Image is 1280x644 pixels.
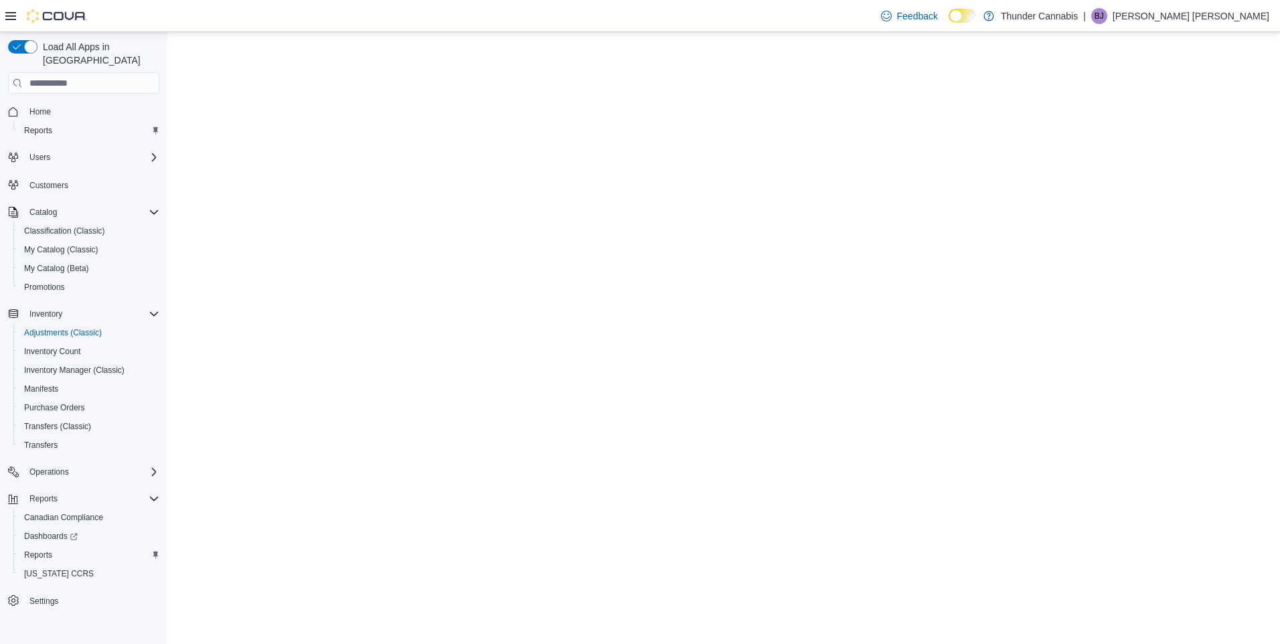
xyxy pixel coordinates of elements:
[24,593,64,609] a: Settings
[19,362,130,378] a: Inventory Manager (Classic)
[24,204,159,220] span: Catalog
[13,222,165,240] button: Classification (Classic)
[27,9,87,23] img: Cova
[19,279,70,295] a: Promotions
[24,402,85,413] span: Purchase Orders
[29,467,69,477] span: Operations
[24,568,94,579] span: [US_STATE] CCRS
[19,528,159,544] span: Dashboards
[13,546,165,564] button: Reports
[1001,8,1078,24] p: Thunder Cannabis
[24,464,74,480] button: Operations
[24,306,159,322] span: Inventory
[24,464,159,480] span: Operations
[13,342,165,361] button: Inventory Count
[876,3,943,29] a: Feedback
[24,103,159,120] span: Home
[13,508,165,527] button: Canadian Compliance
[19,343,86,359] a: Inventory Count
[19,437,63,453] a: Transfers
[24,176,159,193] span: Customers
[19,343,159,359] span: Inventory Count
[19,325,159,341] span: Adjustments (Classic)
[1113,8,1269,24] p: [PERSON_NAME] [PERSON_NAME]
[19,123,159,139] span: Reports
[29,596,58,607] span: Settings
[3,305,165,323] button: Inventory
[3,203,165,222] button: Catalog
[24,263,89,274] span: My Catalog (Beta)
[24,346,81,357] span: Inventory Count
[13,278,165,297] button: Promotions
[13,259,165,278] button: My Catalog (Beta)
[3,102,165,121] button: Home
[13,564,165,583] button: [US_STATE] CCRS
[24,149,159,165] span: Users
[24,531,78,542] span: Dashboards
[13,323,165,342] button: Adjustments (Classic)
[24,226,105,236] span: Classification (Classic)
[19,509,108,526] a: Canadian Compliance
[24,177,74,193] a: Customers
[1091,8,1107,24] div: Barbara Jimmy
[24,306,68,322] button: Inventory
[13,398,165,417] button: Purchase Orders
[24,282,65,293] span: Promotions
[1095,8,1104,24] span: BJ
[19,223,110,239] a: Classification (Classic)
[19,547,159,563] span: Reports
[13,527,165,546] a: Dashboards
[3,591,165,611] button: Settings
[29,207,57,218] span: Catalog
[19,260,94,276] a: My Catalog (Beta)
[3,175,165,194] button: Customers
[29,493,58,504] span: Reports
[29,152,50,163] span: Users
[19,418,159,434] span: Transfers (Classic)
[24,491,63,507] button: Reports
[13,417,165,436] button: Transfers (Classic)
[24,512,103,523] span: Canadian Compliance
[19,400,159,416] span: Purchase Orders
[19,223,159,239] span: Classification (Classic)
[19,509,159,526] span: Canadian Compliance
[19,381,64,397] a: Manifests
[24,384,58,394] span: Manifests
[3,489,165,508] button: Reports
[24,244,98,255] span: My Catalog (Classic)
[19,418,96,434] a: Transfers (Classic)
[24,550,52,560] span: Reports
[13,240,165,259] button: My Catalog (Classic)
[19,566,99,582] a: [US_STATE] CCRS
[1083,8,1086,24] p: |
[13,436,165,455] button: Transfers
[24,592,159,609] span: Settings
[24,327,102,338] span: Adjustments (Classic)
[19,437,159,453] span: Transfers
[24,149,56,165] button: Users
[24,204,62,220] button: Catalog
[29,180,68,191] span: Customers
[3,148,165,167] button: Users
[949,9,977,23] input: Dark Mode
[13,121,165,140] button: Reports
[19,242,104,258] a: My Catalog (Classic)
[24,421,91,432] span: Transfers (Classic)
[19,362,159,378] span: Inventory Manager (Classic)
[19,400,90,416] a: Purchase Orders
[19,242,159,258] span: My Catalog (Classic)
[19,528,83,544] a: Dashboards
[24,365,125,376] span: Inventory Manager (Classic)
[19,123,58,139] a: Reports
[24,491,159,507] span: Reports
[13,380,165,398] button: Manifests
[19,325,107,341] a: Adjustments (Classic)
[37,40,159,67] span: Load All Apps in [GEOGRAPHIC_DATA]
[19,381,159,397] span: Manifests
[29,106,51,117] span: Home
[3,463,165,481] button: Operations
[19,279,159,295] span: Promotions
[19,547,58,563] a: Reports
[19,566,159,582] span: Washington CCRS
